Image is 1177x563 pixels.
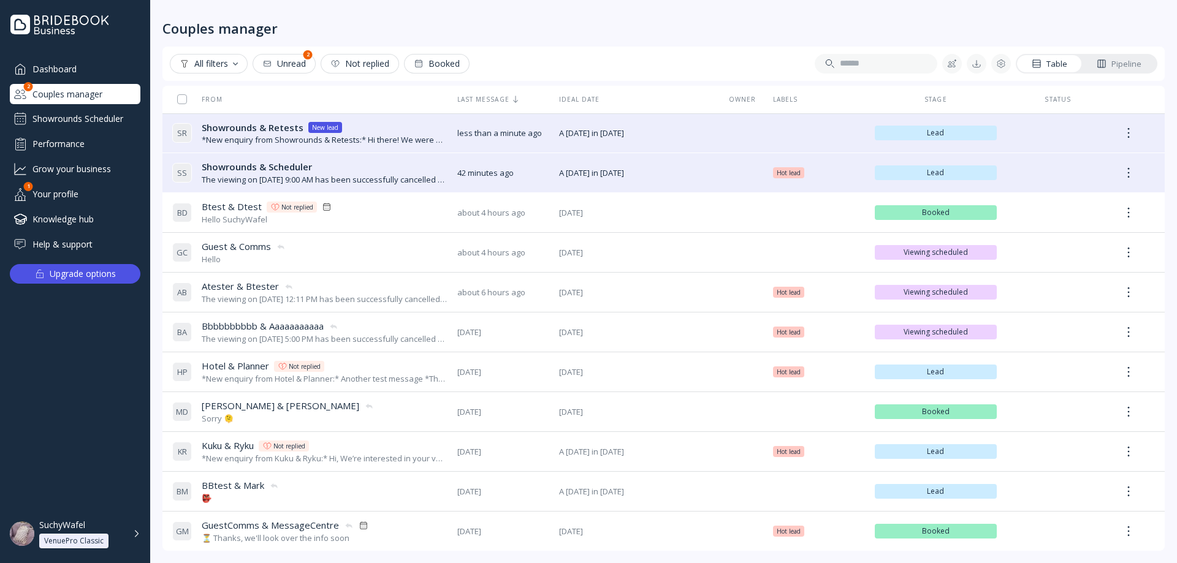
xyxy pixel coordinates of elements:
span: [DATE] [457,486,549,497]
div: H P [172,362,192,382]
div: G M [172,521,192,541]
div: S R [172,123,192,143]
button: Booked [404,54,470,74]
span: [PERSON_NAME] & [PERSON_NAME] [202,399,359,412]
span: Booked [880,407,992,417]
span: Showrounds & Retests [202,121,303,134]
div: Sorry 🫠 [202,413,374,425]
div: Ideal date [559,95,712,104]
a: Your profile1 [10,184,140,204]
span: Kuku & Ryku [202,439,254,452]
div: 2 [303,50,313,59]
div: SuchyWafel [39,520,85,531]
span: Lead [880,447,992,456]
div: Owner [722,95,763,104]
div: Not replied [289,361,321,371]
span: Btest & Dtest [202,200,262,213]
span: [DATE] [559,287,712,298]
div: The viewing on [DATE] 5:00 PM has been successfully cancelled by SuchyWafel. [202,333,448,345]
img: dpr=1,fit=cover,g=face,w=48,h=48 [10,521,34,546]
div: 1 [24,182,33,191]
div: Couples manager [162,20,278,37]
div: Stage [875,95,997,104]
span: BBtest & Mark [202,479,264,492]
a: Knowledge hub [10,209,140,229]
div: Hello [202,254,286,265]
div: Not replied [273,441,305,451]
a: Grow your business [10,159,140,179]
div: *New enquiry from Kuku & Ryku:* Hi, We’re interested in your venue for our wedding! We would like... [202,453,448,464]
span: Hot lead [777,447,801,456]
div: Couples manager [10,84,140,104]
span: Lead [880,128,992,138]
div: M D [172,402,192,421]
span: [DATE] [559,247,712,259]
div: The viewing on [DATE] 9:00 AM has been successfully cancelled by SuchyWafel. [202,174,448,186]
div: Labels [773,95,865,104]
button: Unread [253,54,316,74]
div: *New enquiry from Hotel & Planner:* Another test message *They're interested in receiving the fol... [202,373,448,385]
span: 42 minutes ago [457,167,549,179]
span: less than a minute ago [457,127,549,139]
div: S S [172,163,192,183]
span: Hot lead [777,287,801,297]
button: All filters [170,54,248,74]
a: Showrounds Scheduler [10,109,140,129]
div: K R [172,442,192,461]
div: Booked [414,59,460,69]
span: [DATE] [559,526,712,537]
span: Lead [880,486,992,496]
a: Couples manager2 [10,84,140,104]
span: Lead [880,168,992,178]
span: Lead [880,367,992,377]
div: VenuePro Classic [44,536,104,546]
span: A [DATE] in [DATE] [559,446,712,458]
span: Viewing scheduled [880,327,992,337]
div: From [172,95,223,104]
span: Atester & Btester [202,280,279,293]
div: The viewing on [DATE] 12:11 PM has been successfully cancelled by SuchyWafel. [202,293,448,305]
span: about 4 hours ago [457,207,549,219]
span: Hot lead [777,168,801,178]
span: Guest & Comms [202,240,271,253]
div: 2 [24,82,33,91]
span: [DATE] [559,327,712,338]
div: Upgrade options [50,265,116,282]
span: [DATE] [559,207,712,219]
span: [DATE] [457,406,549,418]
span: about 4 hours ago [457,247,549,259]
a: Dashboard [10,59,140,79]
div: Unread [262,59,306,69]
div: Table [1032,58,1067,70]
div: B D [172,203,192,222]
div: Hello SuchyWafel [202,214,332,225]
span: about 6 hours ago [457,287,549,298]
div: Performance [10,134,140,154]
span: [DATE] [559,406,712,418]
span: [DATE] [457,526,549,537]
span: Hotel & Planner [202,360,269,372]
span: [DATE] [457,446,549,458]
div: New lead [312,123,338,132]
span: Hot lead [777,327,801,337]
div: Not replied [330,59,389,69]
div: ⏳ Thanks, we'll look over the info soon [202,532,368,544]
div: Not replied [281,202,313,212]
span: Showrounds & Scheduler [202,161,312,173]
button: Upgrade options [10,264,140,284]
div: Status [1007,95,1109,104]
span: [DATE] [457,366,549,378]
span: GuestComms & MessageCentre [202,519,339,532]
span: Viewing scheduled [880,247,992,257]
div: A B [172,282,192,302]
div: 👺 [202,493,279,504]
span: [DATE] [559,366,712,378]
span: Bbbbbbbbbb & Aaaaaaaaaaa [202,320,324,333]
button: Not replied [321,54,399,74]
span: A [DATE] in [DATE] [559,486,712,497]
div: Pipeline [1097,58,1141,70]
span: Booked [880,526,992,536]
